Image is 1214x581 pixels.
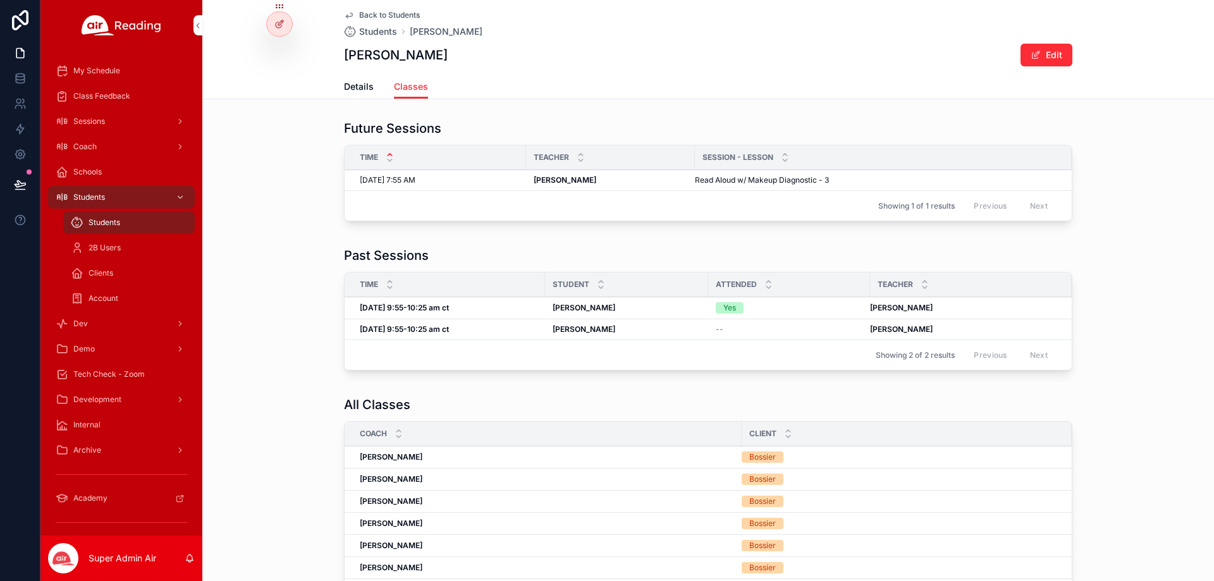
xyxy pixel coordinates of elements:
[73,344,95,354] span: Demo
[40,51,202,535] div: scrollable content
[82,15,161,35] img: App logo
[876,350,955,360] span: Showing 2 of 2 results
[48,312,195,335] a: Dev
[89,243,121,253] span: 2B Users
[344,119,441,137] h1: Future Sessions
[553,303,701,313] a: [PERSON_NAME]
[716,279,757,290] span: Attended
[695,175,1057,185] a: Read Aloud w/ Makeup Diagnostic - 3
[749,451,776,463] div: Bossier
[48,135,195,158] a: Coach
[534,175,596,185] strong: [PERSON_NAME]
[48,161,195,183] a: Schools
[870,324,1057,334] a: [PERSON_NAME]
[359,10,420,20] span: Back to Students
[716,324,723,334] span: --
[48,186,195,209] a: Students
[344,75,374,101] a: Details
[360,563,422,572] strong: [PERSON_NAME]
[534,175,687,185] a: [PERSON_NAME]
[749,429,776,439] span: Client
[73,192,105,202] span: Students
[360,175,518,185] a: [DATE] 7:55 AM
[702,152,773,162] span: Session - Lesson
[73,91,130,101] span: Class Feedback
[360,303,449,312] strong: [DATE] 9:55-10:25 am ct
[749,562,776,573] div: Bossier
[394,75,428,99] a: Classes
[48,439,195,462] a: Archive
[48,338,195,360] a: Demo
[48,388,195,411] a: Development
[344,247,429,264] h1: Past Sessions
[410,25,482,38] a: [PERSON_NAME]
[534,152,569,162] span: Teacher
[553,279,589,290] span: Student
[360,279,378,290] span: Time
[360,496,422,506] strong: [PERSON_NAME]
[73,445,101,455] span: Archive
[870,303,1057,313] a: [PERSON_NAME]
[344,10,420,20] a: Back to Students
[360,518,422,528] strong: [PERSON_NAME]
[48,110,195,133] a: Sessions
[749,518,776,529] div: Bossier
[1021,44,1072,66] button: Edit
[878,201,955,211] span: Showing 1 of 1 results
[360,324,537,334] a: [DATE] 9:55-10:25 am ct
[394,80,428,93] span: Classes
[344,80,374,93] span: Details
[63,287,195,310] a: Account
[63,262,195,284] a: Clients
[344,25,397,38] a: Students
[553,303,615,312] strong: [PERSON_NAME]
[360,175,415,185] span: [DATE] 7:55 AM
[73,142,97,152] span: Coach
[73,319,88,329] span: Dev
[360,452,422,462] strong: [PERSON_NAME]
[73,394,121,405] span: Development
[749,496,776,507] div: Bossier
[360,474,422,484] strong: [PERSON_NAME]
[73,420,101,430] span: Internal
[73,116,105,126] span: Sessions
[716,324,862,334] a: --
[870,324,933,334] strong: [PERSON_NAME]
[73,493,107,503] span: Academy
[48,85,195,107] a: Class Feedback
[344,396,410,413] h1: All Classes
[749,474,776,485] div: Bossier
[723,302,736,314] div: Yes
[63,236,195,259] a: 2B Users
[73,167,102,177] span: Schools
[360,303,537,313] a: [DATE] 9:55-10:25 am ct
[89,268,113,278] span: Clients
[878,279,913,290] span: Teacher
[89,293,118,303] span: Account
[360,324,449,334] strong: [DATE] 9:55-10:25 am ct
[73,66,120,76] span: My Schedule
[48,413,195,436] a: Internal
[48,59,195,82] a: My Schedule
[553,324,615,334] strong: [PERSON_NAME]
[48,487,195,510] a: Academy
[360,152,378,162] span: Time
[360,541,422,550] strong: [PERSON_NAME]
[716,302,862,314] a: Yes
[553,324,701,334] a: [PERSON_NAME]
[48,363,195,386] a: Tech Check - Zoom
[359,25,397,38] span: Students
[870,303,933,312] strong: [PERSON_NAME]
[63,211,195,234] a: Students
[360,429,387,439] span: Coach
[89,552,156,565] p: Super Admin Air
[73,369,145,379] span: Tech Check - Zoom
[344,46,448,64] h1: [PERSON_NAME]
[89,217,120,228] span: Students
[695,175,829,185] span: Read Aloud w/ Makeup Diagnostic - 3
[749,540,776,551] div: Bossier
